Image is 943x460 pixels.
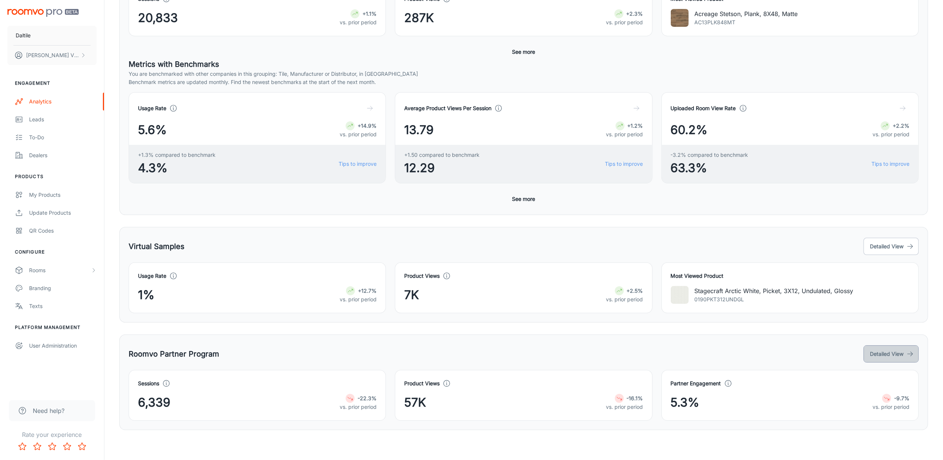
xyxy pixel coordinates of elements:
p: AC13PLK848MT [695,18,798,27]
h5: Virtual Samples [129,241,185,252]
div: To-do [29,133,97,142]
p: vs. prior period [340,295,377,304]
p: 0190PKT312UNDGL [695,295,854,304]
span: +1.3% compared to benchmark [138,151,216,159]
strong: +1.1% [362,10,377,17]
button: See more [509,45,538,59]
h4: Average Product Views Per Session [404,104,491,112]
span: 57K [404,394,426,411]
span: 60.2% [671,121,708,139]
button: Rate 5 star [75,439,89,454]
a: Tips to improve [339,160,377,168]
span: 1% [138,286,154,304]
div: QR Codes [29,227,97,235]
span: 63.3% [671,159,748,177]
span: -3.2% compared to benchmark [671,151,748,159]
button: Rate 2 star [30,439,45,454]
strong: -22.3% [358,395,377,401]
h4: Product Views [404,272,440,280]
p: vs. prior period [606,18,643,27]
h4: Uploaded Room View Rate [671,104,736,112]
button: [PERSON_NAME] Vietla [7,46,97,65]
strong: +2.5% [627,287,643,294]
a: Tips to improve [871,160,909,168]
h4: Product Views [404,379,440,388]
div: Dealers [29,151,97,159]
strong: +14.9% [358,122,377,129]
h4: Most Viewed Product [671,272,909,280]
span: Need help? [33,406,65,415]
p: Benchmark metrics are updated monthly. Find the newest benchmarks at the start of the next month. [129,78,919,86]
a: Tips to improve [605,160,643,168]
p: vs. prior period [340,130,377,139]
strong: +12.7% [358,287,377,294]
div: Rooms [29,266,91,274]
h5: Metrics with Benchmarks [129,59,919,70]
span: +1.50 compared to benchmark [404,151,480,159]
div: Leads [29,115,97,124]
span: 12.29 [404,159,480,177]
span: 6,339 [138,394,170,411]
h4: Sessions [138,379,159,388]
p: vs. prior period [606,295,643,304]
h4: Partner Engagement [671,379,721,388]
p: vs. prior period [606,130,643,139]
div: User Administration [29,342,97,350]
p: vs. prior period [873,403,909,411]
p: vs. prior period [340,18,377,27]
p: [PERSON_NAME] Vietla [26,51,79,59]
p: vs. prior period [340,403,377,411]
button: See more [509,192,538,206]
img: Stagecraft Arctic White, Picket, 3X12, Undulated, Glossy [671,286,689,304]
p: Daltile [16,31,31,40]
span: 4.3% [138,159,216,177]
p: Acreage Stetson, Plank, 8X48, Matte [695,9,798,18]
p: You are benchmarked with other companies in this grouping: Tile, Manufacturer or Distributor, in ... [129,70,919,78]
p: Stagecraft Arctic White, Picket, 3X12, Undulated, Glossy [695,286,854,295]
button: Detailed View [864,345,919,363]
span: 287K [404,9,434,27]
h4: Usage Rate [138,272,166,280]
button: Rate 4 star [60,439,75,454]
strong: +2.3% [626,10,643,17]
span: 7K [404,286,419,304]
span: 20,833 [138,9,178,27]
strong: +1.2% [628,122,643,129]
div: My Products [29,191,97,199]
span: 13.79 [404,121,434,139]
strong: -16.1% [627,395,643,401]
button: Detailed View [864,238,919,255]
div: Update Products [29,209,97,217]
p: vs. prior period [606,403,643,411]
p: Rate your experience [6,430,98,439]
button: Daltile [7,26,97,45]
img: Acreage Stetson, Plank, 8X48, Matte [671,9,689,27]
div: Analytics [29,97,97,106]
h4: Usage Rate [138,104,166,112]
div: Texts [29,302,97,310]
button: Rate 1 star [15,439,30,454]
button: Rate 3 star [45,439,60,454]
img: Roomvo PRO Beta [7,9,79,17]
span: 5.3% [671,394,700,411]
div: Branding [29,284,97,292]
p: vs. prior period [873,130,909,139]
strong: -9.7% [894,395,909,401]
strong: +2.2% [893,122,909,129]
h5: Roomvo Partner Program [129,348,219,360]
span: 5.6% [138,121,167,139]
